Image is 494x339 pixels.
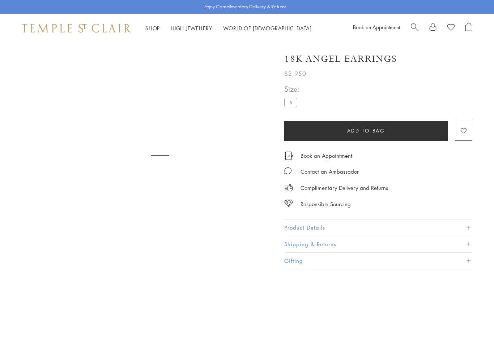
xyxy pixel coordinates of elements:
span: Add to bag [347,127,385,135]
p: Enjoy Complimentary Delivery & Returns [204,3,286,10]
span: $2,950 [284,69,306,78]
h1: 18K Angel Earrings [284,53,397,65]
a: World of [DEMOGRAPHIC_DATA]World of [DEMOGRAPHIC_DATA] [223,25,312,32]
label: S [284,98,297,107]
img: icon_sourcing.svg [284,200,293,207]
span: Size: [284,83,300,95]
img: icon_delivery.svg [284,183,293,192]
a: High JewelleryHigh Jewellery [171,25,212,32]
button: Product Details [284,220,472,236]
a: ShopShop [145,25,160,32]
img: icon_appointment.svg [284,152,293,160]
img: MessageIcon-01_2.svg [284,167,291,174]
a: Book an Appointment [353,23,400,31]
img: Temple St. Clair [22,24,131,32]
nav: Main navigation [145,24,312,33]
button: Shipping & Returns [284,236,472,252]
div: Contact an Ambassador [301,167,359,176]
iframe: Gorgias live chat messenger [458,305,487,332]
a: View Wishlist [447,23,455,34]
a: Search [411,23,418,34]
a: Open Shopping Bag [465,23,472,34]
a: Book an Appointment [301,152,352,160]
button: Gifting [284,253,472,269]
p: Complimentary Delivery and Returns [301,183,388,192]
button: Add to bag [284,121,448,141]
div: Responsible Sourcing [301,200,351,209]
